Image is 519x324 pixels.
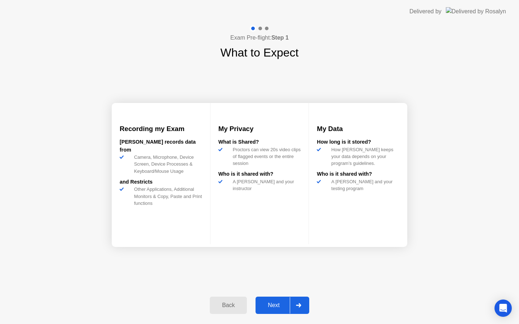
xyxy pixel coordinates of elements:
h4: Exam Pre-flight: [230,33,289,42]
div: How long is it stored? [317,138,399,146]
div: Camera, Microphone, Device Screen, Device Processes & Keyboard/Mouse Usage [131,154,202,175]
button: Back [210,297,247,314]
img: Delivered by Rosalyn [446,7,506,15]
div: Open Intercom Messenger [494,300,512,317]
div: How [PERSON_NAME] keeps your data depends on your program’s guidelines. [328,146,399,167]
div: [PERSON_NAME] records data from [120,138,202,154]
div: and Restricts [120,178,202,186]
div: Who is it shared with? [317,170,399,178]
div: Back [212,302,245,309]
h3: My Data [317,124,399,134]
h3: Recording my Exam [120,124,202,134]
div: A [PERSON_NAME] and your testing program [328,178,399,192]
div: A [PERSON_NAME] and your instructor [230,178,301,192]
div: Other Applications, Additional Monitors & Copy, Paste and Print functions [131,186,202,207]
b: Step 1 [271,35,289,41]
div: Delivered by [409,7,442,16]
div: Proctors can view 20s video clips of flagged events or the entire session [230,146,301,167]
div: Next [258,302,290,309]
button: Next [256,297,309,314]
h1: What to Expect [221,44,299,61]
div: Who is it shared with? [218,170,301,178]
h3: My Privacy [218,124,301,134]
div: What is Shared? [218,138,301,146]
